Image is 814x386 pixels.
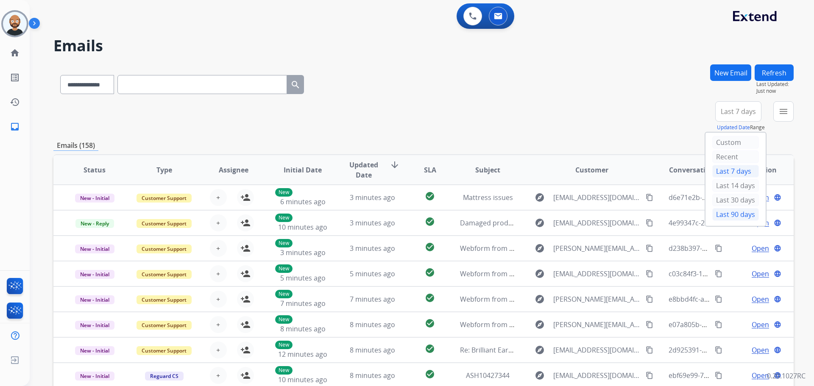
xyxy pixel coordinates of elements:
[756,88,794,94] span: Just now
[390,160,400,170] mat-icon: arrow_downward
[715,295,722,303] mat-icon: content_copy
[553,192,641,203] span: [EMAIL_ADDRESS][DOMAIN_NAME]
[767,371,806,381] p: 0.20.1027RC
[535,269,545,279] mat-icon: explore
[774,219,781,227] mat-icon: language
[756,81,794,88] span: Last Updated:
[752,319,769,330] span: Open
[425,242,435,252] mat-icon: check_circle
[290,80,301,90] mat-icon: search
[646,346,653,354] mat-icon: content_copy
[669,320,796,329] span: e07a805b-a0f4-44e6-80cc-e61f9801666b
[284,165,322,175] span: Initial Date
[646,194,653,201] mat-icon: content_copy
[712,136,759,149] div: Custom
[278,222,327,232] span: 10 minutes ago
[350,218,395,228] span: 3 minutes ago
[275,290,293,298] p: New
[646,295,653,303] mat-icon: content_copy
[575,165,608,175] span: Customer
[275,188,293,197] p: New
[778,106,789,117] mat-icon: menu
[460,345,630,355] span: Re: Brilliant Earth: RE-Repair Order #20241264351RP3
[669,294,796,304] span: e8bbd4fc-ae48-454e-ad8c-4f84f68b319d
[75,321,114,330] span: New - Initial
[463,193,513,202] span: Mattress issues
[535,319,545,330] mat-icon: explore
[275,341,293,349] p: New
[425,293,435,303] mat-icon: check_circle
[216,345,220,355] span: +
[280,273,326,283] span: 5 minutes ago
[240,192,251,203] mat-icon: person_add
[137,321,192,330] span: Customer Support
[278,375,327,384] span: 10 minutes ago
[535,294,545,304] mat-icon: explore
[75,372,114,380] span: New - Initial
[535,243,545,253] mat-icon: explore
[425,267,435,278] mat-icon: check_circle
[460,244,705,253] span: Webform from [PERSON_NAME][EMAIL_ADDRESS][DOMAIN_NAME] on [DATE]
[712,194,759,206] div: Last 30 days
[535,345,545,355] mat-icon: explore
[280,248,326,257] span: 3 minutes ago
[137,270,192,279] span: Customer Support
[216,319,220,330] span: +
[10,72,20,83] mat-icon: list_alt
[216,294,220,304] span: +
[712,165,759,178] div: Last 7 days
[669,244,800,253] span: d238b397-c91e-4695-8aa3-d53ddda0da6f
[145,372,184,380] span: Reguard CS
[460,320,705,329] span: Webform from [PERSON_NAME][EMAIL_ADDRESS][DOMAIN_NAME] on [DATE]
[424,165,436,175] span: SLA
[425,344,435,354] mat-icon: check_circle
[3,12,27,36] img: avatar
[669,345,800,355] span: 2d925391-be6c-409c-b4b7-b990834dac49
[553,319,641,330] span: [PERSON_NAME][EMAIL_ADDRESS][DOMAIN_NAME]
[280,299,326,308] span: 7 minutes ago
[210,291,227,308] button: +
[425,369,435,379] mat-icon: check_circle
[156,165,172,175] span: Type
[75,244,114,253] span: New - Initial
[755,64,794,81] button: Refresh
[774,295,781,303] mat-icon: language
[216,243,220,253] span: +
[75,219,114,228] span: New - Reply
[669,165,723,175] span: Conversation ID
[752,243,769,253] span: Open
[137,295,192,304] span: Customer Support
[425,318,435,328] mat-icon: check_circle
[553,218,641,228] span: [EMAIL_ADDRESS][DOMAIN_NAME]
[240,243,251,253] mat-icon: person_add
[712,179,759,192] div: Last 14 days
[553,294,641,304] span: [PERSON_NAME][EMAIL_ADDRESS][PERSON_NAME][DOMAIN_NAME]
[669,218,797,228] span: 4e99347c-2ae7-4163-a00e-3f524dca65a3
[774,270,781,278] mat-icon: language
[774,321,781,328] mat-icon: language
[774,346,781,354] mat-icon: language
[715,321,722,328] mat-icon: content_copy
[137,244,192,253] span: Customer Support
[240,345,251,355] mat-icon: person_add
[752,294,769,304] span: Open
[535,218,545,228] mat-icon: explore
[466,371,510,380] span: ASH10427344
[475,165,500,175] span: Subject
[219,165,248,175] span: Assignee
[535,192,545,203] mat-icon: explore
[717,124,750,131] button: Updated Date
[210,367,227,384] button: +
[84,165,106,175] span: Status
[669,193,799,202] span: d6e71e2b-6b07-4244-8ef6-4ea3da58ee05
[240,294,251,304] mat-icon: person_add
[460,269,652,278] span: Webform from [EMAIL_ADDRESS][DOMAIN_NAME] on [DATE]
[275,214,293,222] p: New
[460,294,757,304] span: Webform from [PERSON_NAME][EMAIL_ADDRESS][PERSON_NAME][DOMAIN_NAME] on [DATE]
[216,192,220,203] span: +
[216,218,220,228] span: +
[715,372,722,379] mat-icon: content_copy
[350,320,395,329] span: 8 minutes ago
[137,346,192,355] span: Customer Support
[210,214,227,231] button: +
